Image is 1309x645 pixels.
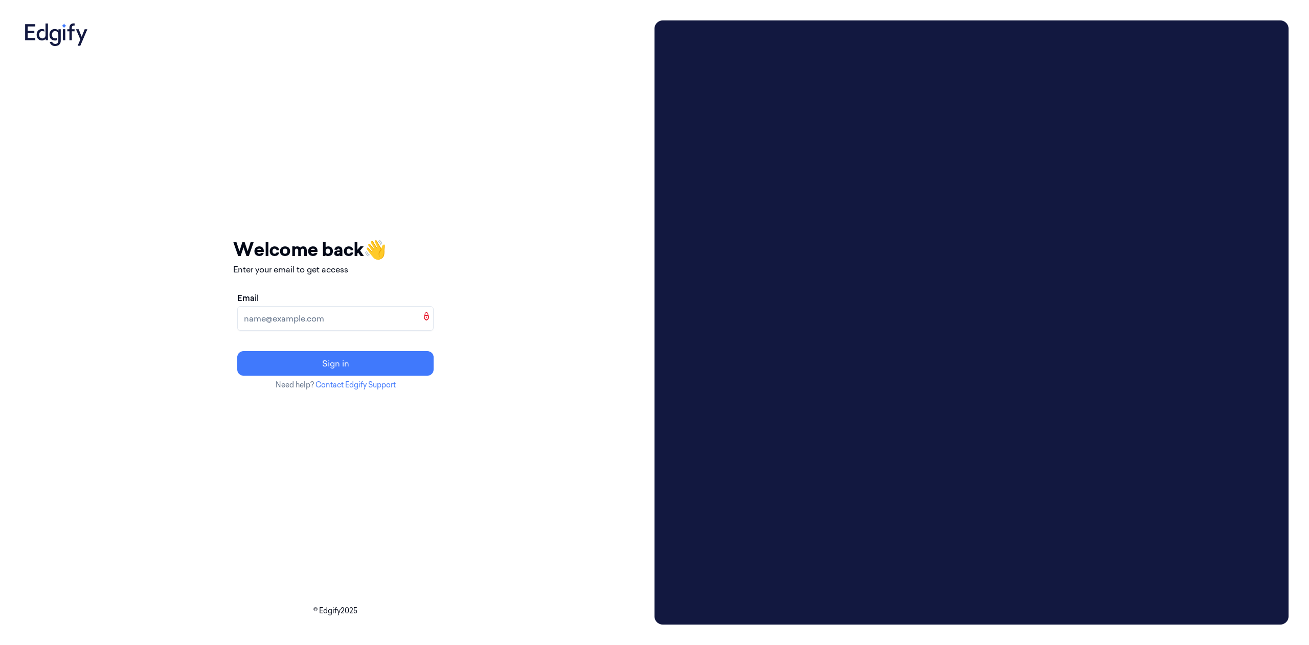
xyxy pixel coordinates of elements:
[237,306,434,331] input: name@example.com
[20,606,650,616] p: © Edgify 2025
[233,236,438,263] h1: Welcome back 👋
[233,263,438,275] p: Enter your email to get access
[237,292,259,304] label: Email
[233,380,438,390] p: Need help?
[237,351,434,376] button: Sign in
[315,380,396,389] a: Contact Edgify Support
